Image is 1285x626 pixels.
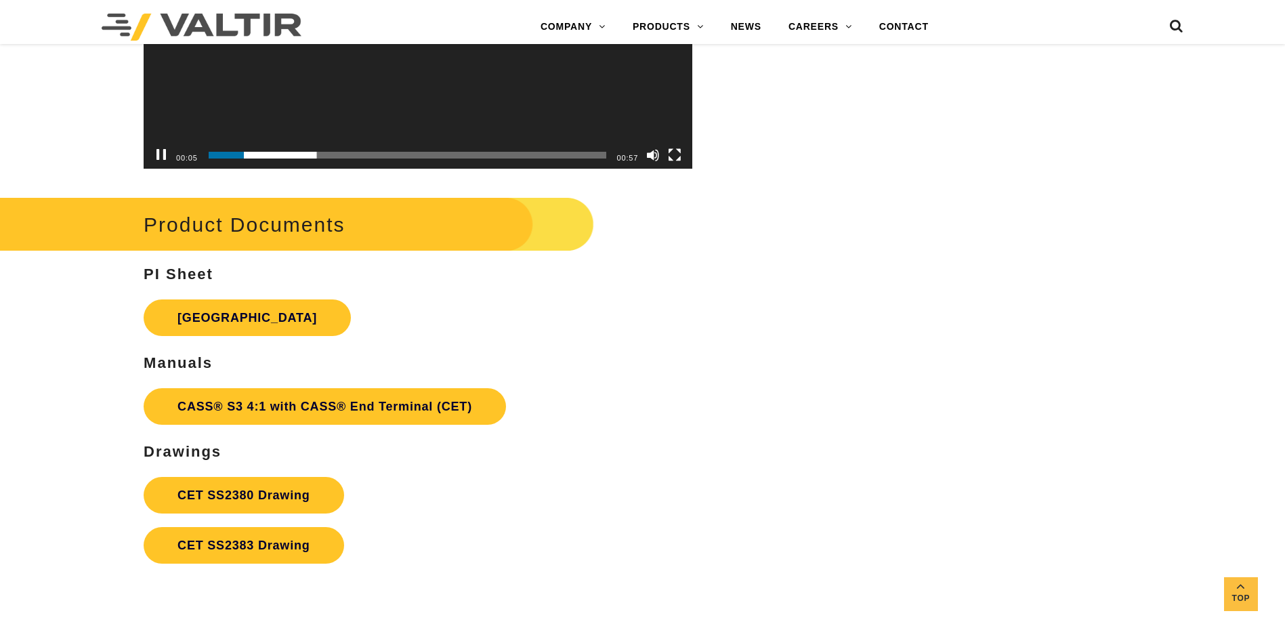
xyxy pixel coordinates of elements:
[1224,591,1258,606] span: Top
[527,14,619,41] a: COMPANY
[144,477,343,514] a: CET SS2380 Drawing
[102,14,301,41] img: Valtir
[144,354,213,371] strong: Manuals
[646,148,660,162] button: Mute
[176,154,198,162] span: 00:05
[866,14,942,41] a: CONTACT
[144,527,343,564] a: CET SS2383 Drawing
[144,443,222,460] strong: Drawings
[154,148,168,162] button: Pause
[619,14,717,41] a: PRODUCTS
[668,148,681,162] button: Fullscreen
[617,154,639,162] span: 00:57
[775,14,866,41] a: CAREERS
[144,388,506,425] a: CASS® S3 4:1 with CASS® End Terminal (CET)
[1224,577,1258,611] a: Top
[144,299,351,336] a: [GEOGRAPHIC_DATA]
[717,14,775,41] a: NEWS
[144,266,213,283] strong: PI Sheet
